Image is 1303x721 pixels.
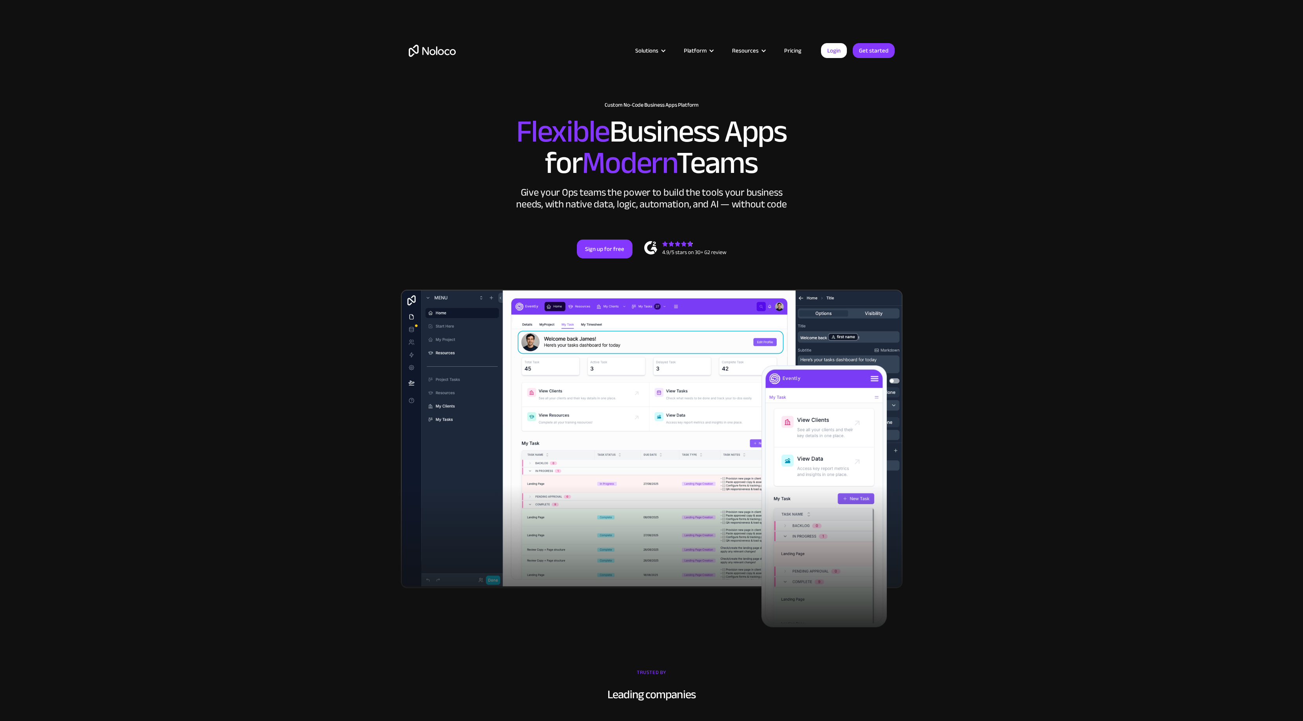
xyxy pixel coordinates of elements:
[577,240,632,258] a: Sign up for free
[582,134,676,192] span: Modern
[732,45,759,56] div: Resources
[684,45,707,56] div: Platform
[674,45,722,56] div: Platform
[821,43,847,58] a: Login
[722,45,774,56] div: Resources
[409,102,895,108] h1: Custom No-Code Business Apps Platform
[853,43,895,58] a: Get started
[774,45,811,56] a: Pricing
[635,45,658,56] div: Solutions
[515,187,789,210] div: Give your Ops teams the power to build the tools your business needs, with native data, logic, au...
[625,45,674,56] div: Solutions
[409,45,456,57] a: home
[516,102,609,161] span: Flexible
[409,116,895,179] h2: Business Apps for Teams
